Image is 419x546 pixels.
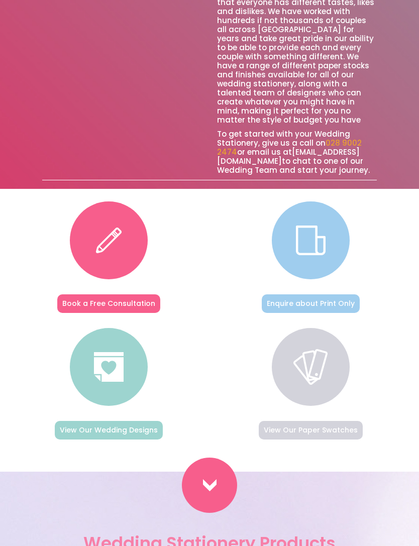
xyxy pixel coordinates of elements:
a: 028 9002 2474 [217,138,362,158]
a: View Our Paper Swatches [259,421,363,440]
a: Book a Free Consultation [57,295,160,313]
p: To get started with your Wedding Stationery, give us a call on or email us at [EMAIL_ADDRESS][DOM... [217,130,377,175]
a: Enquire about Print Only [262,295,360,313]
a: View Our Wedding Designs [55,421,163,440]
